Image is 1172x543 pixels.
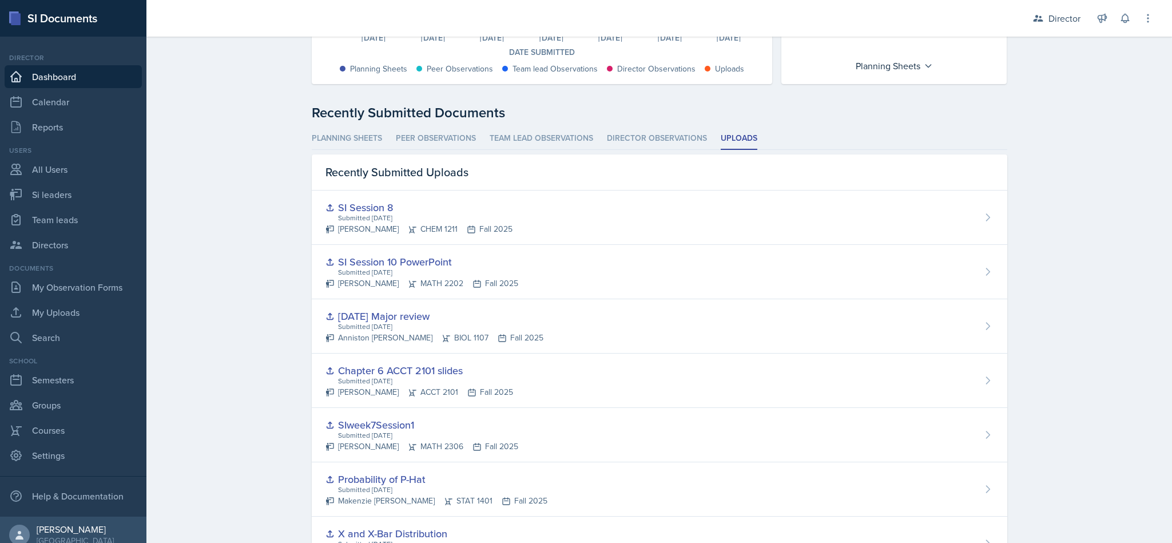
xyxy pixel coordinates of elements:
[721,128,757,150] li: Uploads
[5,183,142,206] a: Si leaders
[640,34,699,42] div: [DATE]
[325,308,543,324] div: [DATE] Major review
[337,322,543,332] div: Submitted [DATE]
[403,34,462,42] div: [DATE]
[5,394,142,417] a: Groups
[1048,11,1080,25] div: Director
[325,363,513,378] div: Chapter 6 ACCT 2101 slides
[5,53,142,63] div: Director
[581,34,639,42] div: [DATE]
[325,386,513,398] div: [PERSON_NAME] ACCT 2101 Fall 2025
[325,278,518,290] div: [PERSON_NAME] MATH 2202 Fall 2025
[337,267,518,278] div: Submitted [DATE]
[5,158,142,181] a: All Users
[5,368,142,391] a: Semesters
[5,356,142,366] div: School
[617,63,696,75] div: Director Observations
[5,419,142,442] a: Courses
[512,63,598,75] div: Team lead Observations
[5,444,142,467] a: Settings
[312,299,1007,354] a: [DATE] Major review Submitted [DATE] Anniston [PERSON_NAME]BIOL 1107Fall 2025
[312,408,1007,462] a: SIweek7Session1 Submitted [DATE] [PERSON_NAME]MATH 2306Fall 2025
[850,57,939,75] div: Planning Sheets
[325,200,512,215] div: SI Session 8
[5,326,142,349] a: Search
[5,301,142,324] a: My Uploads
[337,376,513,386] div: Submitted [DATE]
[427,63,493,75] div: Peer Observations
[5,233,142,256] a: Directors
[312,102,1007,123] div: Recently Submitted Documents
[5,276,142,299] a: My Observation Forms
[325,417,518,433] div: SIweek7Session1
[344,34,403,42] div: [DATE]
[325,254,518,269] div: SI Session 10 PowerPoint
[337,213,512,223] div: Submitted [DATE]
[350,63,407,75] div: Planning Sheets
[312,462,1007,517] a: Probability of P-Hat Submitted [DATE] Makenzie [PERSON_NAME]STAT 1401Fall 2025
[312,354,1007,408] a: Chapter 6 ACCT 2101 slides Submitted [DATE] [PERSON_NAME]ACCT 2101Fall 2025
[5,485,142,508] div: Help & Documentation
[325,471,547,487] div: Probability of P-Hat
[5,145,142,156] div: Users
[312,191,1007,245] a: SI Session 8 Submitted [DATE] [PERSON_NAME]CHEM 1211Fall 2025
[5,208,142,231] a: Team leads
[337,430,518,441] div: Submitted [DATE]
[312,245,1007,299] a: SI Session 10 PowerPoint Submitted [DATE] [PERSON_NAME]MATH 2202Fall 2025
[325,526,547,541] div: X and X-Bar Distribution
[490,128,593,150] li: Team lead Observations
[5,263,142,274] div: Documents
[37,524,114,535] div: [PERSON_NAME]
[325,332,543,344] div: Anniston [PERSON_NAME] BIOL 1107 Fall 2025
[462,34,521,42] div: [DATE]
[715,63,744,75] div: Uploads
[522,34,581,42] div: [DATE]
[312,154,1007,191] div: Recently Submitted Uploads
[325,46,758,58] div: Date Submitted
[699,34,758,42] div: [DATE]
[325,223,512,235] div: [PERSON_NAME] CHEM 1211 Fall 2025
[5,65,142,88] a: Dashboard
[396,128,476,150] li: Peer Observations
[312,128,382,150] li: Planning Sheets
[337,485,547,495] div: Submitted [DATE]
[5,116,142,138] a: Reports
[325,495,547,507] div: Makenzie [PERSON_NAME] STAT 1401 Fall 2025
[325,441,518,453] div: [PERSON_NAME] MATH 2306 Fall 2025
[607,128,707,150] li: Director Observations
[5,90,142,113] a: Calendar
